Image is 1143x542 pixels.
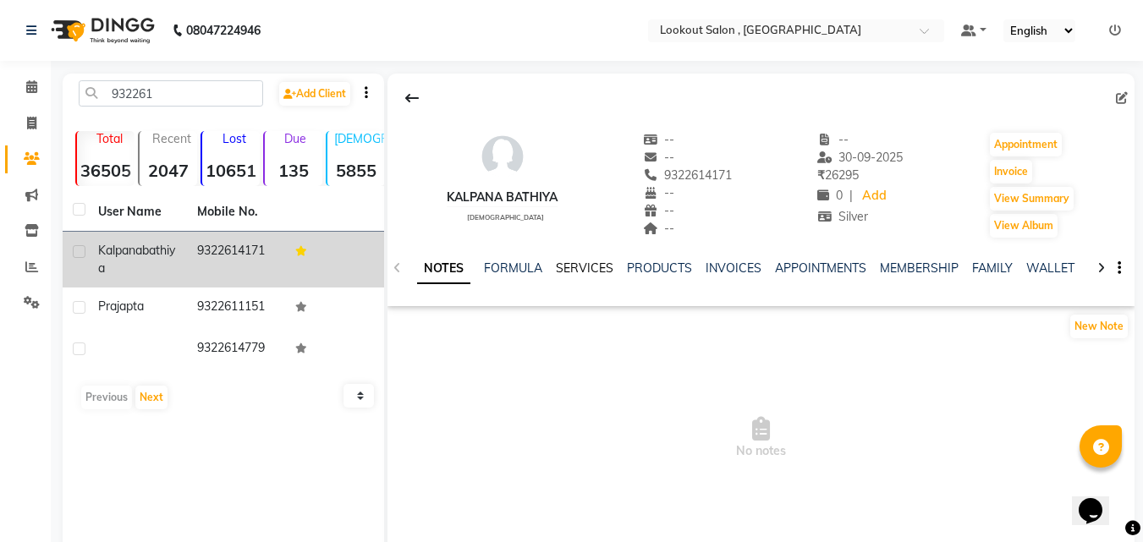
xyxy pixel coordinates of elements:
div: Back to Client [394,82,430,114]
img: logo [43,7,159,54]
a: FAMILY [972,260,1013,276]
p: Recent [146,131,197,146]
span: ₹ [817,167,825,183]
iframe: chat widget [1072,474,1126,525]
strong: 36505 [77,160,135,181]
a: WALLET [1026,260,1074,276]
a: INVOICES [706,260,761,276]
strong: 135 [265,160,322,181]
span: 30-09-2025 [817,150,904,165]
span: Silver [817,209,869,224]
td: 9322614779 [187,329,286,370]
th: Mobile No. [187,193,286,232]
p: Total [84,131,135,146]
img: avatar [477,131,528,182]
a: NOTES [417,254,470,284]
a: MEMBERSHIP [880,260,959,276]
p: Due [268,131,322,146]
span: -- [817,132,849,147]
button: Next [135,386,168,409]
button: Appointment [990,133,1062,156]
button: Invoice [990,160,1032,183]
span: -- [643,132,675,147]
span: 9322614171 [643,167,733,183]
input: Search by Name/Mobile/Email/Code [79,80,263,107]
button: New Note [1070,315,1128,338]
a: SERVICES [556,260,613,276]
span: -- [643,185,675,200]
span: 0 [817,188,843,203]
span: kalpana [98,243,142,258]
strong: 10651 [202,160,260,181]
span: 26295 [817,167,859,183]
span: | [849,187,853,205]
a: FORMULA [484,260,542,276]
span: -- [643,203,675,218]
p: [DEMOGRAPHIC_DATA] [334,131,385,146]
strong: 2047 [140,160,197,181]
span: Prajapta [98,298,144,314]
strong: 5855 [327,160,385,181]
td: 9322614171 [187,232,286,287]
th: User Name [88,193,187,232]
a: PRODUCTS [627,260,692,276]
a: Add [860,184,889,208]
div: kalpana bathiya [447,189,558,206]
a: Add Client [279,82,350,106]
a: APPOINTMENTS [775,260,866,276]
span: -- [643,150,675,165]
p: Lost [209,131,260,146]
button: View Summary [990,187,1074,211]
span: No notes [387,353,1135,523]
span: [DEMOGRAPHIC_DATA] [467,213,544,222]
button: View Album [990,214,1058,238]
td: 9322611151 [187,287,286,329]
span: -- [643,221,675,236]
b: 08047224946 [186,7,261,54]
